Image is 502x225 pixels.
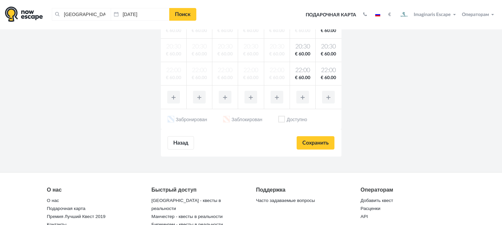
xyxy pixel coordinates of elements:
a: Премия Лучший Квест 2019 [47,212,105,221]
img: logo [5,6,43,22]
a: Подарочная карта [47,204,85,213]
li: Доступно [278,116,307,124]
a: Манчестер - квесты в реальности [152,212,223,221]
span: € 60.00 [317,28,340,34]
img: ru.jpg [375,13,380,16]
span: 20:30 [291,43,314,51]
div: Операторам [361,186,455,194]
a: API [361,212,368,221]
span: Операторам [462,12,489,17]
a: Добавить квест [361,196,393,205]
span: Imaginaris Escape [414,11,451,17]
li: Заблокирован [223,116,262,124]
input: Город или название квеста [52,8,111,21]
div: Быстрый доступ [152,186,246,194]
span: € 60.00 [291,75,314,81]
input: Дата [111,8,170,21]
a: [GEOGRAPHIC_DATA] - квесты в реальности [152,196,221,213]
a: Поиск [169,8,196,21]
input: Сохранить [297,136,334,150]
span: € 60.00 [317,75,340,81]
a: Назад [168,136,194,150]
span: 22:00 [291,66,314,75]
strong: € [388,12,391,17]
button: Операторам [460,11,497,18]
span: € 60.00 [291,51,314,57]
div: Поддержка [256,186,350,194]
a: О нас [47,196,59,205]
div: О нас [47,186,141,194]
a: Часто задаваемые вопросы [256,196,315,205]
button: € [385,11,394,18]
button: Imaginaris Escape [396,8,459,21]
a: Расценки [361,204,380,213]
li: Забронирован [168,116,207,124]
span: € 60.00 [317,51,340,57]
span: 20:30 [317,43,340,51]
a: Подарочная карта [303,8,359,22]
span: 22:00 [317,66,340,75]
